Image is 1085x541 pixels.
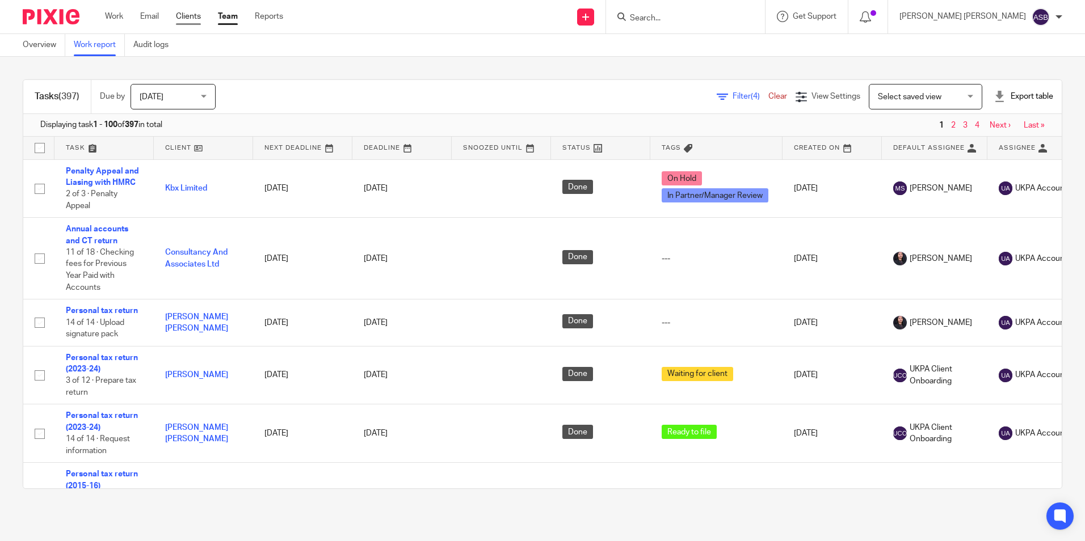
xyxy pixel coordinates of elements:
a: Overview [23,34,65,56]
span: (397) [58,92,79,101]
div: --- [662,253,771,264]
span: Select saved view [878,93,941,101]
a: Annual accounts and CT return [66,225,128,244]
nav: pager [936,121,1045,130]
td: [DATE] [253,299,352,346]
td: [DATE] [783,404,882,463]
a: Reports [255,11,283,22]
span: UKPA Client Onboarding [910,364,976,387]
img: svg%3E [999,426,1012,440]
a: Work report [74,34,125,56]
p: [PERSON_NAME] [PERSON_NAME] [899,11,1026,22]
img: svg%3E [893,369,907,382]
a: 3 [963,121,968,129]
a: Email [140,11,159,22]
a: 4 [975,121,979,129]
a: Last » [1024,121,1045,129]
span: Done [562,314,593,328]
span: 1 [936,119,947,132]
span: UKPA Accounts [1015,428,1071,439]
div: --- [662,317,771,328]
img: Pixie [23,9,79,24]
td: [DATE] [253,218,352,299]
div: [DATE] [364,369,440,381]
div: [DATE] [364,317,440,328]
a: [PERSON_NAME] [PERSON_NAME] [165,313,228,332]
span: Waiting for client [662,367,733,381]
span: View Settings [811,92,860,100]
div: [DATE] [364,253,440,264]
span: Done [562,180,593,194]
div: [DATE] [364,183,440,194]
b: 1 - 100 [93,121,117,129]
span: 11 of 18 · Checking fees for Previous Year Paid with Accounts [66,248,134,291]
b: 397 [125,121,138,129]
p: Due by [100,91,125,102]
span: [PERSON_NAME] [910,183,972,194]
span: UKPA Accounts [1015,253,1071,264]
div: [DATE] [364,428,440,439]
img: svg%3E [893,426,907,440]
a: Work [105,11,123,22]
span: Displaying task of in total [40,119,162,130]
span: [PERSON_NAME] [910,253,972,264]
span: UKPA Accounts [1015,369,1071,381]
span: Done [562,250,593,264]
a: Team [218,11,238,22]
a: Personal tax return (2023-24) [66,412,138,431]
span: Done [562,367,593,381]
span: Done [562,425,593,439]
div: Export table [994,91,1053,102]
span: 14 of 14 · Upload signature pack [66,319,124,339]
td: [DATE] [253,346,352,404]
img: svg%3E [999,369,1012,382]
a: Audit logs [133,34,177,56]
span: On Hold [662,171,702,185]
td: [DATE] [253,404,352,463]
span: [DATE] [140,93,163,101]
img: svg%3E [999,316,1012,329]
span: UKPA Client Onboarding [910,422,976,445]
a: Clients [176,11,201,22]
img: svg%3E [1032,8,1050,26]
a: Personal tax return [66,307,138,315]
td: [DATE] [783,346,882,404]
span: UKPA Accounts [1015,317,1071,328]
span: Get Support [793,12,836,20]
span: 14 of 14 · Request information [66,435,130,455]
a: [PERSON_NAME] [165,371,228,379]
a: 2 [951,121,956,129]
span: In Partner/Manager Review [662,188,768,202]
span: Filter [733,92,768,100]
a: Next › [990,121,1011,129]
td: [DATE] [783,159,882,218]
h1: Tasks [35,91,79,103]
a: Personal tax return (2015-16) [66,470,138,489]
span: (4) [751,92,760,100]
img: svg%3E [999,181,1012,195]
a: Consultancy And Associates Ltd [165,248,228,268]
td: [DATE] [253,159,352,218]
input: Search [629,14,731,24]
span: UKPA Accounts [1015,183,1071,194]
td: [DATE] [783,299,882,346]
a: [PERSON_NAME] [PERSON_NAME] [165,424,228,443]
a: Clear [768,92,787,100]
a: Penalty Appeal and Liasing with HMRC [66,167,139,187]
span: Ready to file [662,425,717,439]
td: [DATE] [783,218,882,299]
a: Personal tax return (2023-24) [66,354,138,373]
img: MicrosoftTeams-image.jfif [893,316,907,329]
span: 3 of 12 · Prepare tax return [66,377,136,397]
span: 2 of 3 · Penalty Appeal [66,190,117,210]
span: Tags [662,145,681,151]
img: svg%3E [893,181,907,195]
a: Kbx Limited [165,184,207,192]
span: [PERSON_NAME] [910,317,972,328]
img: MicrosoftTeams-image.jfif [893,252,907,265]
img: svg%3E [999,252,1012,265]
